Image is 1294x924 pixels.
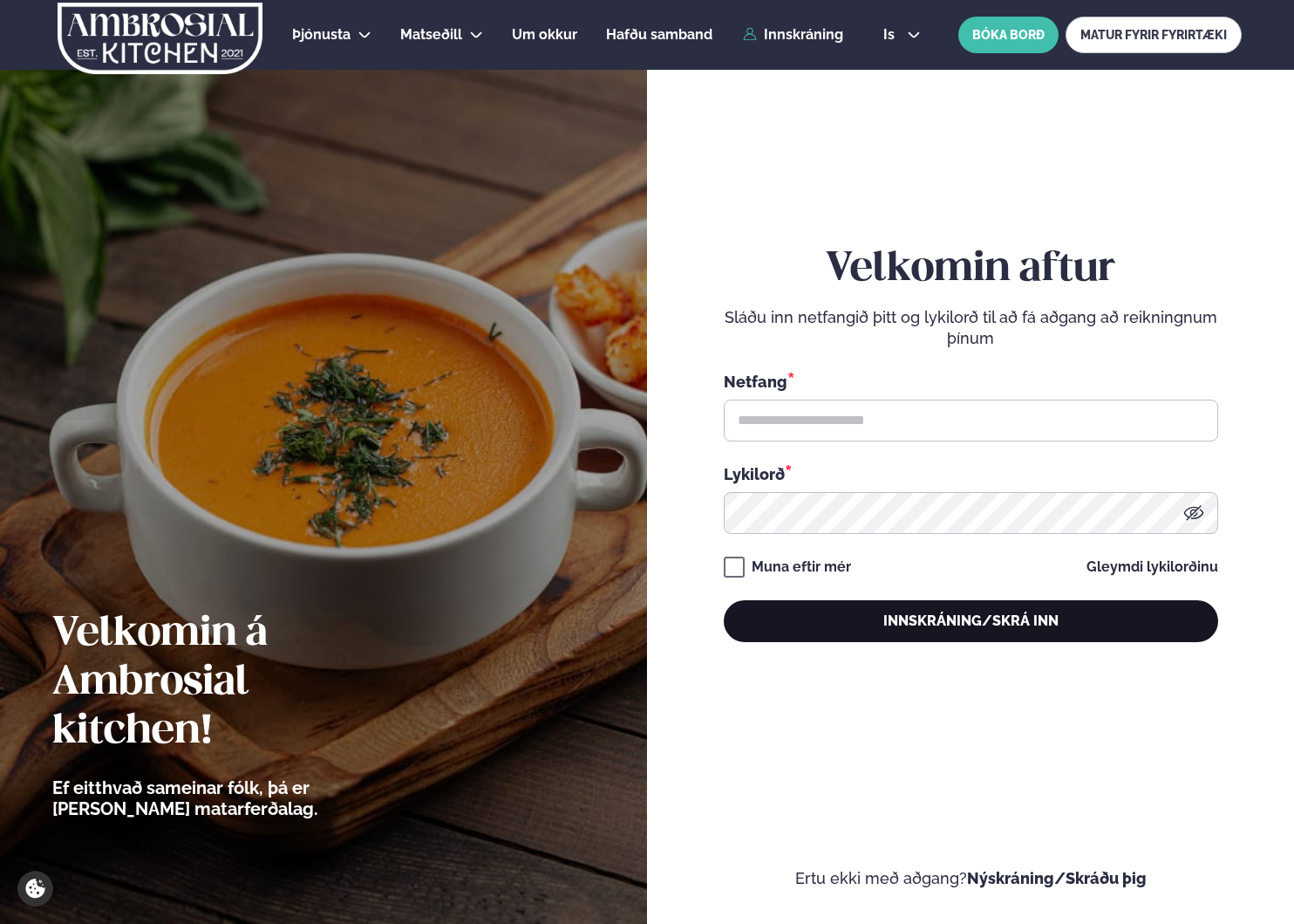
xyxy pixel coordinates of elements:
span: Þjónusta [292,26,351,43]
a: Gleymdi lykilorðinu [1086,560,1218,574]
a: Hafðu samband [606,24,712,45]
a: Innskráning [743,27,843,43]
div: Netfang [724,370,1218,393]
a: Matseðill [400,24,462,45]
span: Hafðu samband [606,26,712,43]
a: MATUR FYRIR FYRIRTÆKI [1066,17,1242,53]
p: Ertu ekki með aðgang? [699,868,1242,889]
div: Lykilorð [724,462,1218,485]
button: BÓKA BORÐ [958,17,1059,53]
h2: Velkomin á Ambrosial kitchen! [52,610,414,756]
a: Þjónusta [292,24,351,45]
p: Ef eitthvað sameinar fólk, þá er [PERSON_NAME] matarferðalag. [52,777,414,819]
span: Um okkur [512,26,577,43]
p: Sláðu inn netfangið þitt og lykilorð til að fá aðgang að reikningnum þínum [724,307,1218,349]
button: Innskráning/Skrá inn [724,600,1218,642]
span: Matseðill [400,26,462,43]
h2: Velkomin aftur [724,245,1218,294]
a: Nýskráning/Skráðu þig [967,869,1147,887]
span: is [883,28,900,42]
a: Um okkur [512,24,577,45]
img: logo [56,3,264,74]
a: Cookie settings [17,871,53,907]
button: is [869,28,935,42]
